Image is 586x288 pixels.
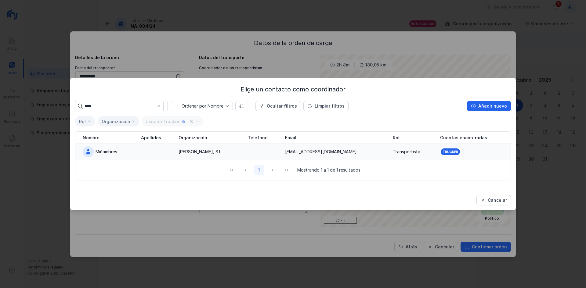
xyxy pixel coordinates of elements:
div: Ordenar por Nombre [182,104,223,108]
div: Limpiar filtros [315,103,345,109]
button: Ocultar filtros [255,101,301,111]
span: Organización [179,135,207,141]
span: Rol [393,135,400,141]
span: Apellidos [141,135,161,141]
button: Limpiar filtros [303,101,349,111]
span: Seleccionar [75,116,88,126]
button: Añadir nuevo [467,101,511,111]
div: - [248,149,250,155]
span: Mostrando 1 a 1 de 1 resultados [297,167,360,173]
div: Miñambres [96,149,117,155]
div: [PERSON_NAME], S.L. [179,149,222,155]
div: Elige un contacto como coordinador [75,85,511,94]
span: Teléfono [248,135,268,141]
div: Trucker [443,150,458,154]
div: Añadir nuevo [478,103,507,109]
button: Cancelar [476,195,511,205]
div: Transportista [393,149,420,155]
button: Page 1 [254,165,264,175]
span: Cuentas encontradas [440,135,487,141]
span: Nombre [171,101,225,111]
div: Rol [79,119,86,124]
div: [EMAIL_ADDRESS][DOMAIN_NAME] [285,149,357,155]
span: Nombre [83,135,99,141]
div: Ocultar filtros [267,103,297,109]
div: Organización [102,119,130,124]
span: Email [285,135,296,141]
div: Cancelar [488,197,507,203]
